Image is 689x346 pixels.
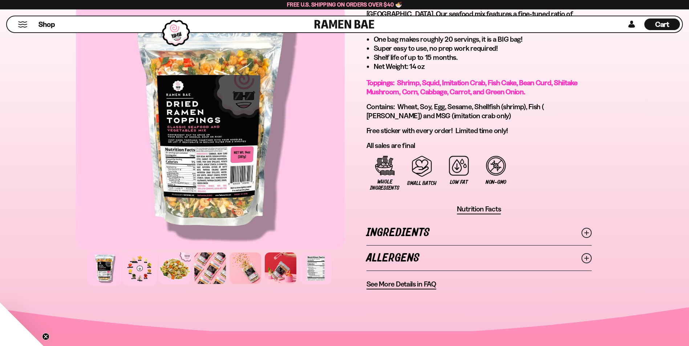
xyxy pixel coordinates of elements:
[366,102,544,120] span: Contains: Wheat, Soy, Egg, Sesame, Shellfish (shrimp), Fish ( [PERSON_NAME]) and MSG (imitation c...
[366,280,436,289] a: See More Details in FAQ
[374,53,592,62] li: Shelf life of up to 15 months.
[366,78,577,96] span: Toppings: Shrimp, Squid, Imitation Crab, Fish Cake, Bean Curd, Shiitake Mushroom, Corn, Cabbage, ...
[374,44,592,53] li: Super easy to use, no prep work required!
[42,333,49,340] button: Close teaser
[374,62,592,71] li: Net Weight: 14 oz
[457,205,501,214] span: Nutrition Facts
[366,126,592,135] p: Free sticker with every order! Limited time only!
[38,18,55,30] a: Shop
[486,179,506,185] span: Non-GMO
[18,21,28,28] button: Mobile Menu Trigger
[287,1,402,8] span: Free U.S. Shipping on Orders over $40 🍜
[366,220,592,245] a: Ingredients
[655,20,669,29] span: Cart
[366,280,436,289] span: See More Details in FAQ
[644,16,680,32] a: Cart
[450,179,467,185] span: Low Fat
[457,205,501,214] button: Nutrition Facts
[366,141,592,150] p: All sales are final
[366,246,592,271] a: Allergens
[38,20,55,29] span: Shop
[374,35,592,44] li: One bag makes roughly 20 servings, it is a BIG bag!
[407,180,437,186] span: Small Batch
[370,179,400,191] span: Whole Ingredients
